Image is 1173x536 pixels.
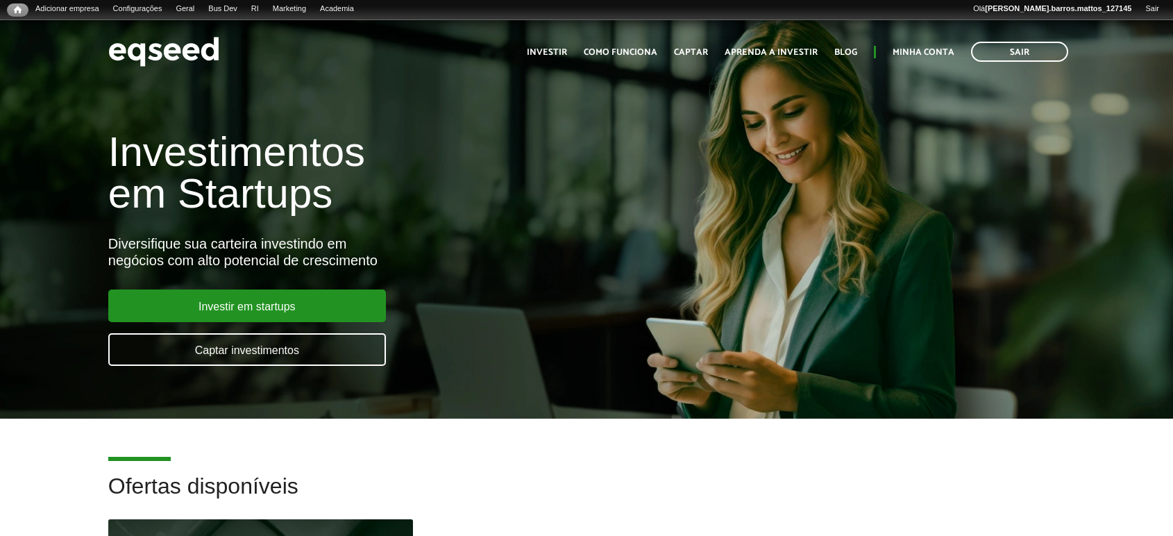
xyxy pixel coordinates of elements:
a: Academia [313,3,361,15]
a: Sair [971,42,1068,62]
a: Marketing [266,3,313,15]
span: Início [14,5,22,15]
div: Diversifique sua carteira investindo em negócios com alto potencial de crescimento [108,235,674,269]
a: Geral [169,3,201,15]
a: Bus Dev [201,3,244,15]
strong: [PERSON_NAME].barros.mattos_127145 [985,4,1131,12]
a: Captar investimentos [108,333,386,366]
a: Olá[PERSON_NAME].barros.mattos_127145 [966,3,1138,15]
a: RI [244,3,266,15]
a: Adicionar empresa [28,3,106,15]
a: Como funciona [584,48,657,57]
a: Sair [1138,3,1166,15]
a: Configurações [106,3,169,15]
h1: Investimentos em Startups [108,131,674,215]
a: Minha conta [893,48,954,57]
a: Captar [674,48,708,57]
img: EqSeed [108,33,219,70]
a: Aprenda a investir [725,48,818,57]
a: Blog [834,48,857,57]
a: Investir em startups [108,290,386,322]
a: Investir [527,48,567,57]
a: Início [7,3,28,17]
h2: Ofertas disponíveis [108,474,1065,519]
